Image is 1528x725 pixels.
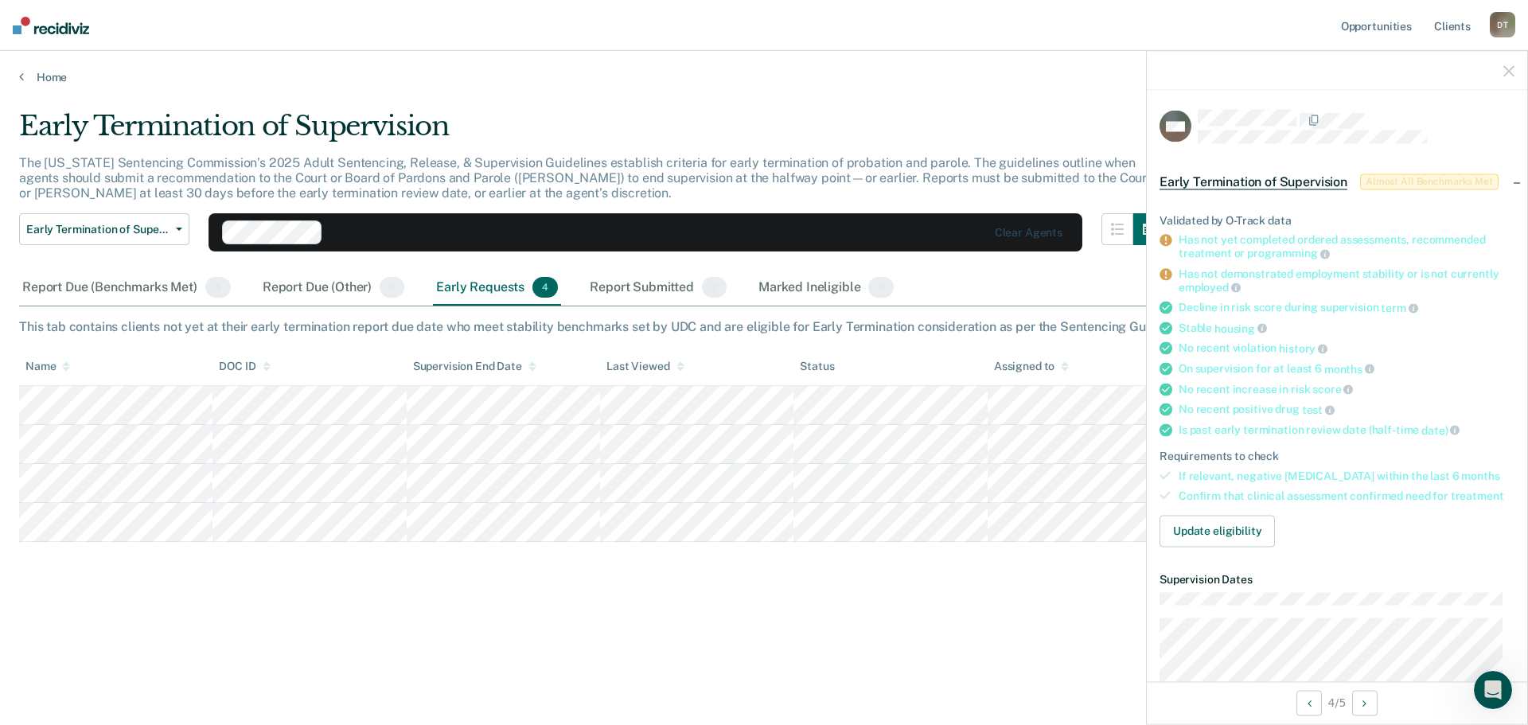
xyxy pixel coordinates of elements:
div: On supervision for at least 6 [1179,362,1514,376]
div: Confirm that clinical assessment confirmed need for [1179,489,1514,503]
p: The [US_STATE] Sentencing Commission’s 2025 Adult Sentencing, Release, & Supervision Guidelines e... [19,155,1152,201]
dt: Supervision Dates [1160,572,1514,586]
span: months [1324,362,1374,375]
div: Name [25,360,70,373]
div: Marked Ineligible [755,271,897,306]
span: treatment [1451,489,1504,502]
button: Next Opportunity [1352,690,1378,715]
span: history [1279,342,1327,355]
div: Requirements to check [1160,450,1514,463]
span: Early Termination of Supervision [26,223,170,236]
div: Status [800,360,834,373]
div: Early Termination of Supervision [19,110,1165,155]
div: DOC ID [219,360,270,373]
span: 4 [532,277,558,298]
div: Is past early termination review date (half-time [1179,423,1514,437]
div: Decline in risk score during supervision [1179,301,1514,315]
div: Last Viewed [606,360,684,373]
span: months [1461,470,1499,482]
div: Validated by O-Track data [1160,213,1514,227]
div: 4 / 5 [1147,681,1527,723]
span: housing [1214,322,1267,334]
iframe: Intercom live chat [1474,671,1512,709]
span: test [1302,403,1335,416]
span: score [1312,383,1353,396]
div: No recent positive drug [1179,403,1514,417]
button: Update eligibility [1160,515,1275,547]
button: Previous Opportunity [1296,690,1322,715]
div: Has not yet completed ordered assessments, recommended treatment or programming [1179,233,1514,260]
div: Clear agents [995,226,1062,240]
div: No recent violation [1179,341,1514,356]
img: Recidiviz [13,17,89,34]
span: date) [1421,423,1460,436]
div: Early Termination of SupervisionAlmost All Benchmarks Met [1147,156,1527,207]
a: Home [19,70,1509,84]
span: 0 [868,277,893,298]
div: If relevant, negative [MEDICAL_DATA] within the last 6 [1179,470,1514,483]
div: Report Submitted [587,271,730,306]
span: Almost All Benchmarks Met [1360,173,1499,189]
span: 2 [702,277,727,298]
div: Stable [1179,321,1514,335]
div: Assigned to [994,360,1069,373]
div: D T [1490,12,1515,37]
div: Supervision End Date [413,360,536,373]
div: Report Due (Other) [259,271,407,306]
div: This tab contains clients not yet at their early termination report due date who meet stability b... [19,319,1509,334]
span: term [1381,302,1417,314]
span: 0 [380,277,404,298]
div: Report Due (Benchmarks Met) [19,271,234,306]
div: Early Requests [433,271,561,306]
div: No recent increase in risk [1179,382,1514,396]
span: 5 [205,277,231,298]
div: Has not demonstrated employment stability or is not currently employed [1179,267,1514,294]
span: Early Termination of Supervision [1160,173,1347,189]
